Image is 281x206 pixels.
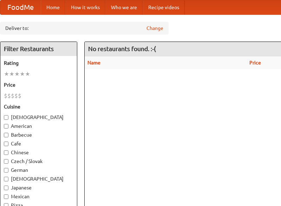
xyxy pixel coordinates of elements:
[4,115,8,120] input: [DEMOGRAPHIC_DATA]
[4,168,8,173] input: German
[4,142,8,146] input: Cafe
[18,92,21,100] li: $
[11,92,14,100] li: $
[4,159,8,164] input: Czech / Slovak
[14,70,20,78] li: ★
[4,81,73,88] h5: Price
[4,193,73,200] label: Mexican
[88,45,156,52] ng-pluralize: No restaurants found. :-(
[4,123,73,130] label: American
[0,42,77,56] h4: Filter Restaurants
[4,149,73,156] label: Chinese
[4,60,73,67] h5: Rating
[4,175,73,182] label: [DEMOGRAPHIC_DATA]
[4,167,73,174] label: German
[4,140,73,147] label: Cafe
[65,0,105,14] a: How it works
[25,70,30,78] li: ★
[4,184,73,191] label: Japanese
[4,114,73,121] label: [DEMOGRAPHIC_DATA]
[105,0,143,14] a: Who we are
[4,92,7,100] li: $
[4,194,8,199] input: Mexican
[4,103,73,110] h5: Cuisine
[4,150,8,155] input: Chinese
[9,70,14,78] li: ★
[146,25,163,32] a: Change
[0,0,41,14] a: FoodMe
[4,70,9,78] li: ★
[4,133,8,137] input: Barbecue
[143,0,185,14] a: Recipe videos
[249,60,261,65] a: Price
[41,0,65,14] a: Home
[4,186,8,190] input: Japanese
[7,92,11,100] li: $
[4,124,8,129] input: American
[4,177,8,181] input: [DEMOGRAPHIC_DATA]
[4,158,73,165] label: Czech / Slovak
[14,92,18,100] li: $
[20,70,25,78] li: ★
[4,131,73,138] label: Barbecue
[87,60,100,65] a: Name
